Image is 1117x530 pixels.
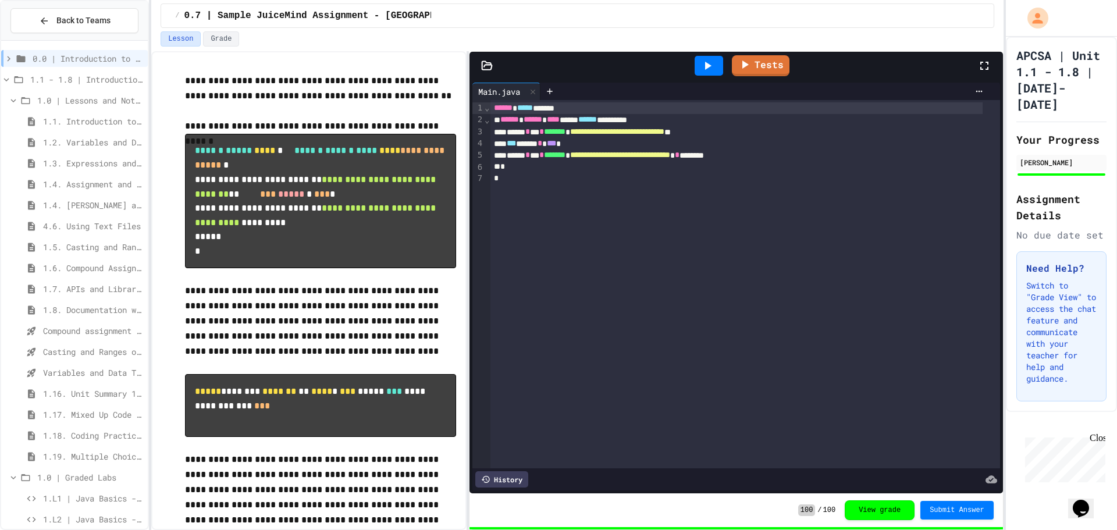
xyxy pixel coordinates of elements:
[732,55,789,76] a: Tests
[472,150,484,161] div: 5
[817,506,821,515] span: /
[1026,280,1097,385] p: Switch to "Grade View" to access the chat feature and communicate with your teacher for help and ...
[43,157,143,169] span: 1.3. Expressions and Output [New]
[43,220,143,232] span: 4.6. Using Text Files
[43,450,143,463] span: 1.19. Multiple Choice Exercises for Unit 1a (1.1-1.6)
[930,506,984,515] span: Submit Answer
[1016,191,1107,223] h2: Assignment Details
[43,325,143,337] span: Compound assignment operators - Quiz
[30,73,143,86] span: 1.1 - 1.8 | Introduction to Java
[33,52,143,65] span: 0.0 | Introduction to APCSA
[484,115,490,125] span: Fold line
[37,471,143,483] span: 1.0 | Graded Labs
[43,387,143,400] span: 1.16. Unit Summary 1a (1.1-1.6)
[472,86,526,98] div: Main.java
[43,492,143,504] span: 1.L1 | Java Basics - Fish Lab
[472,83,540,100] div: Main.java
[43,262,143,274] span: 1.6. Compound Assignment Operators
[1016,131,1107,148] h2: Your Progress
[472,126,484,138] div: 3
[475,471,528,488] div: History
[43,241,143,253] span: 1.5. Casting and Ranges of Values
[1026,261,1097,275] h3: Need Help?
[43,408,143,421] span: 1.17. Mixed Up Code Practice 1.1-1.6
[43,115,143,127] span: 1.1. Introduction to Algorithms, Programming, and Compilers
[43,513,143,525] span: 1.L2 | Java Basics - Paragraphs Lab
[472,114,484,126] div: 2
[5,5,80,74] div: Chat with us now!Close
[43,199,143,211] span: 1.4. [PERSON_NAME] and User Input
[161,31,201,47] button: Lesson
[472,138,484,150] div: 4
[1015,5,1051,31] div: My Account
[472,102,484,114] div: 1
[184,9,480,23] span: 0.7 | Sample JuiceMind Assignment - [GEOGRAPHIC_DATA]
[1020,157,1103,168] div: [PERSON_NAME]
[1020,433,1105,482] iframe: chat widget
[43,367,143,379] span: Variables and Data Types - Quiz
[175,11,179,20] span: /
[43,346,143,358] span: Casting and Ranges of variables - Quiz
[845,500,915,520] button: View grade
[37,94,143,106] span: 1.0 | Lessons and Notes
[1016,228,1107,242] div: No due date set
[43,429,143,442] span: 1.18. Coding Practice 1a (1.1-1.6)
[472,173,484,184] div: 7
[1016,47,1107,112] h1: APCSA | Unit 1.1 - 1.8 | [DATE]-[DATE]
[10,8,138,33] button: Back to Teams
[203,31,239,47] button: Grade
[798,504,816,516] span: 100
[1068,483,1105,518] iframe: chat widget
[472,162,484,173] div: 6
[484,103,490,112] span: Fold line
[43,136,143,148] span: 1.2. Variables and Data Types
[43,178,143,190] span: 1.4. Assignment and Input
[56,15,111,27] span: Back to Teams
[43,283,143,295] span: 1.7. APIs and Libraries
[43,304,143,316] span: 1.8. Documentation with Comments and Preconditions
[920,501,994,520] button: Submit Answer
[823,506,836,515] span: 100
